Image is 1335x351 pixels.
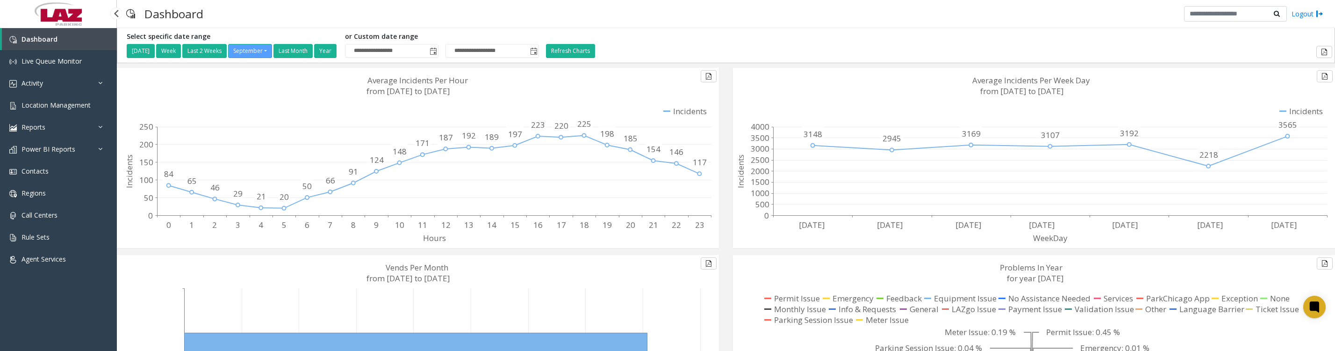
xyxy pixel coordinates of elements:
text: 20 [626,219,635,230]
text: 1500 [751,176,769,187]
text: 46 [210,182,220,193]
text: 100 [139,175,153,185]
text: 11 [418,219,427,230]
text: 10 [395,219,404,230]
text: 220 [554,120,568,131]
text: [DATE] [799,219,825,230]
text: 3565 [1278,119,1297,130]
text: 91 [349,166,358,177]
text: 14 [487,219,496,230]
text: 189 [485,132,499,142]
text: Incidents [124,154,135,188]
text: 66 [326,175,335,186]
text: 223 [531,119,545,130]
text: 0 [166,219,171,230]
a: Logout [1292,9,1323,19]
button: [DATE] [127,44,155,58]
button: Export to pdf [1317,257,1333,270]
text: 3192 [1120,128,1139,139]
text: 21 [649,219,658,230]
button: Export to pdf [701,70,717,82]
button: Last 2 Weeks [182,44,227,58]
text: 2218 [1199,149,1218,160]
img: 'icon' [9,190,17,197]
span: Call Centers [22,211,57,219]
text: Meter Issue: 0.19 % [945,327,1016,337]
text: [DATE] [1029,219,1055,230]
text: 15 [510,219,520,230]
a: Dashboard [2,28,117,50]
text: 154 [646,144,660,154]
button: Year [314,44,337,58]
h3: Dashboard [140,2,208,25]
h5: or Custom date range [345,33,539,41]
text: 84 [164,168,173,179]
button: September [228,44,272,58]
text: Average Incidents Per Hour [367,75,468,86]
text: 4000 [751,121,769,132]
text: 2945 [883,133,901,144]
text: 117 [693,157,707,168]
text: 50 [302,181,312,191]
text: 13 [464,219,474,230]
span: Reports [22,123,45,132]
text: 3000 [751,143,769,154]
text: 192 [462,130,476,141]
text: [DATE] [877,219,903,230]
button: Export to pdf [701,257,717,270]
text: 3169 [962,128,981,139]
text: 12 [441,219,451,230]
text: [DATE] [1271,219,1297,230]
text: 21 [257,191,266,202]
text: 8 [351,219,356,230]
img: 'icon' [9,124,17,132]
text: 3500 [751,132,769,143]
text: 0 [148,210,153,221]
span: Rule Sets [22,233,50,241]
text: 250 [139,121,153,132]
span: Location Management [22,101,91,110]
text: 3 [236,219,240,230]
text: 18 [580,219,589,230]
text: 1000 [751,188,769,198]
text: 171 [416,138,430,148]
img: logout [1316,9,1323,19]
text: 0 [764,210,769,221]
text: 3107 [1041,130,1060,140]
img: 'icon' [9,256,17,263]
text: 185 [624,133,638,144]
text: 23 [695,219,704,230]
text: 198 [600,128,614,139]
text: 187 [439,132,453,143]
img: pageIcon [126,2,135,25]
button: Export to pdf [1317,70,1333,82]
text: 200 [139,139,153,150]
text: 19 [603,219,612,230]
span: Regions [22,189,46,197]
text: 17 [557,219,566,230]
text: WeekDay [1033,233,1068,243]
img: 'icon' [9,212,17,219]
img: 'icon' [9,168,17,175]
text: 9 [374,219,379,230]
text: Permit Issue: 0.45 % [1046,327,1120,337]
text: 225 [577,118,591,129]
img: 'icon' [9,234,17,241]
text: from [DATE] to [DATE] [366,273,450,284]
text: 22 [672,219,681,230]
text: Vends Per Month [386,262,448,273]
text: 124 [370,154,384,165]
span: Toggle popup [428,44,438,58]
text: for year [DATE] [1007,273,1064,284]
text: Hours [423,233,446,243]
text: 197 [508,129,522,139]
span: Dashboard [22,35,57,44]
button: Refresh Charts [546,44,595,58]
text: 6 [305,219,309,230]
span: Power BI Reports [22,145,75,154]
img: 'icon' [9,146,17,154]
text: 20 [280,191,289,202]
text: 50 [144,192,153,203]
text: Problems In Year [1000,262,1062,273]
img: 'icon' [9,80,17,88]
